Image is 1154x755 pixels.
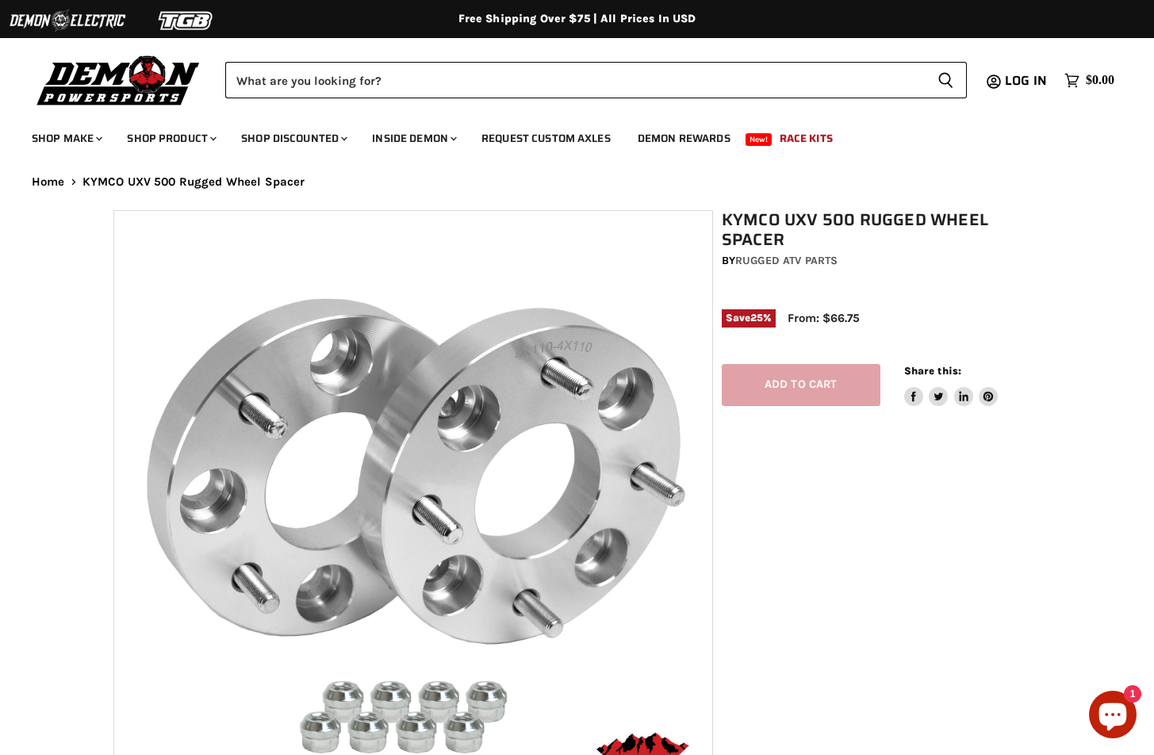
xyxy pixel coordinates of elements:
a: Request Custom Axles [470,122,623,155]
span: 25 [750,312,763,324]
img: Demon Electric Logo 2 [8,6,127,36]
span: $0.00 [1086,73,1114,88]
span: New! [746,133,773,146]
img: Demon Powersports [32,52,205,108]
input: Search [225,62,925,98]
a: Rugged ATV Parts [735,254,838,267]
span: KYMCO UXV 500 Rugged Wheel Spacer [82,175,305,189]
a: Home [32,175,65,189]
ul: Main menu [20,116,1110,155]
a: Demon Rewards [626,122,742,155]
a: Inside Demon [360,122,466,155]
div: by [722,252,1049,270]
a: Log in [998,74,1056,88]
form: Product [225,62,967,98]
h1: KYMCO UXV 500 Rugged Wheel Spacer [722,210,1049,250]
span: Save % [722,309,776,327]
button: Search [925,62,967,98]
span: Share this: [904,365,961,377]
img: TGB Logo 2 [127,6,246,36]
a: Shop Discounted [229,122,357,155]
a: Shop Make [20,122,112,155]
a: Shop Product [115,122,226,155]
span: From: $66.75 [788,311,860,325]
a: Race Kits [768,122,845,155]
a: $0.00 [1056,69,1122,92]
span: Log in [1005,71,1047,90]
aside: Share this: [904,364,999,406]
inbox-online-store-chat: Shopify online store chat [1084,691,1141,742]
